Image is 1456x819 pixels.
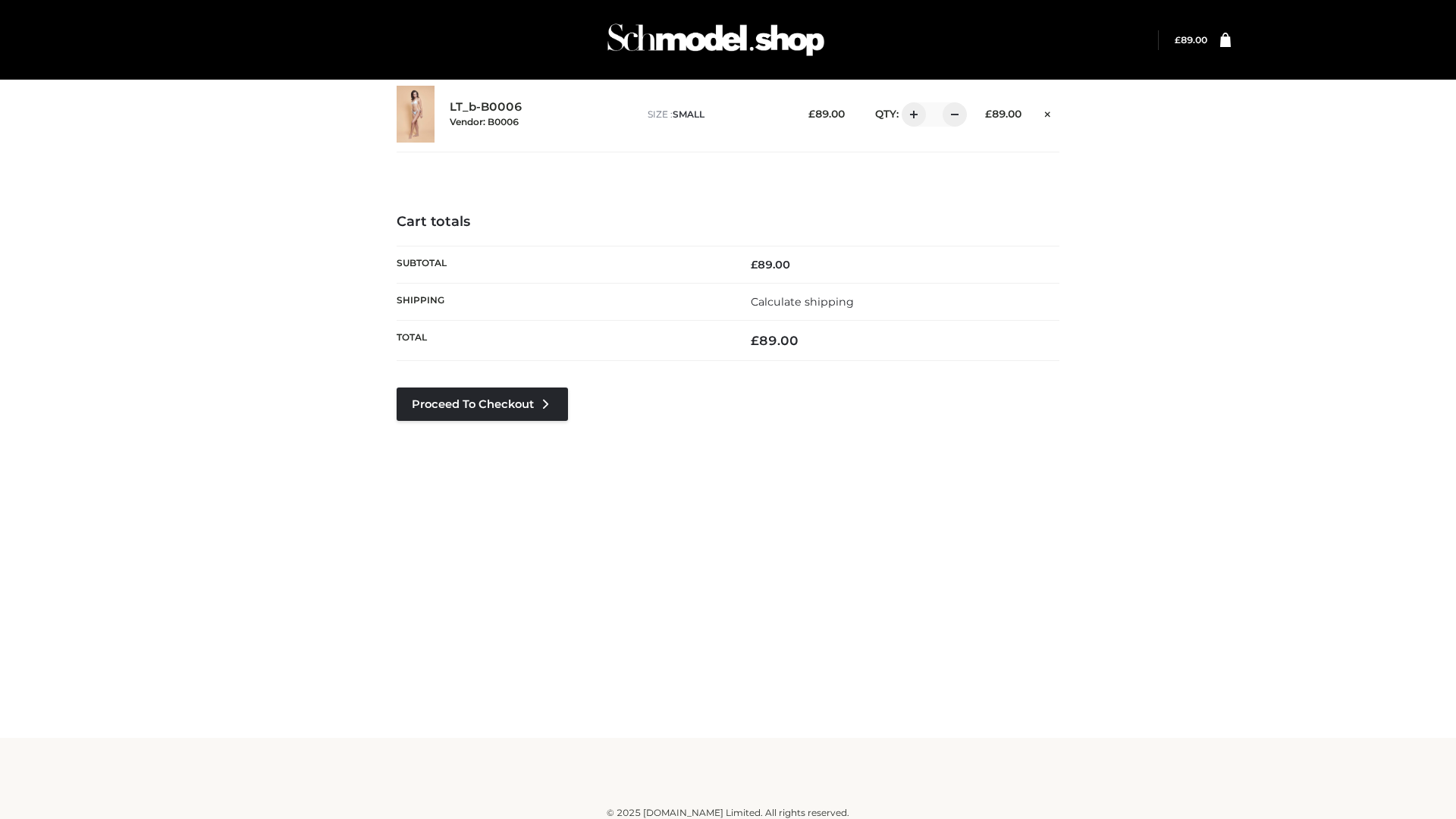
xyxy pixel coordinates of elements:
a: LT_b-B0006 [450,100,522,115]
bdi: 89.00 [751,333,799,348]
bdi: 89.00 [808,108,845,120]
span: £ [751,258,758,271]
div: QTY: [860,102,962,127]
p: size : [648,108,785,121]
th: Total [397,321,728,361]
h4: Cart totals [397,214,1059,231]
span: £ [808,108,815,120]
a: Calculate shipping [751,295,854,309]
bdi: 89.00 [985,108,1021,120]
span: £ [985,108,992,120]
a: Proceed to Checkout [397,388,568,421]
th: Subtotal [397,246,728,283]
th: Shipping [397,283,728,320]
bdi: 89.00 [751,258,790,271]
span: SMALL [673,108,704,120]
bdi: 89.00 [1175,34,1207,45]
small: Vendor: B0006 [450,116,519,127]
span: £ [751,333,759,348]
img: Schmodel Admin 964 [602,10,830,70]
img: LT_b-B0006 - SMALL [397,86,435,143]
a: Remove this item [1037,102,1059,122]
span: £ [1175,34,1181,45]
a: £89.00 [1175,34,1207,45]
